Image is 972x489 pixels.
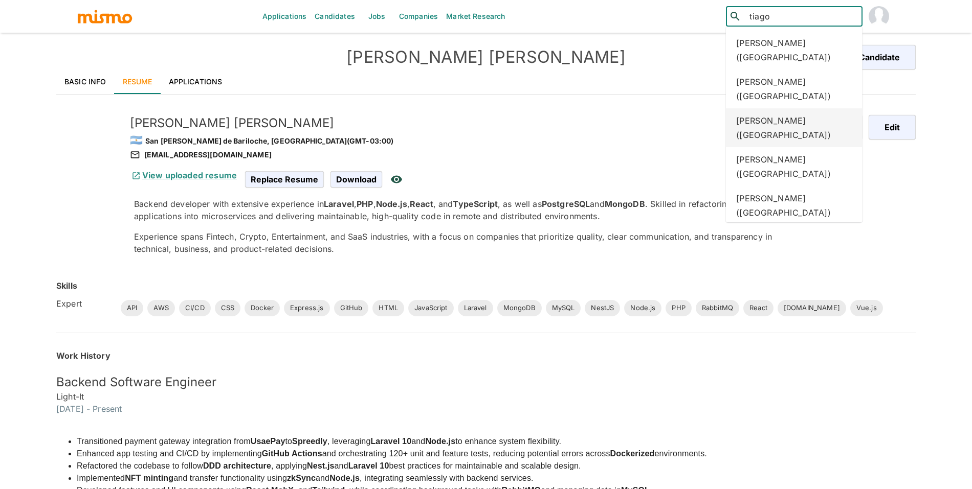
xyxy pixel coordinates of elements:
[292,437,327,446] strong: Spreedly
[77,435,707,448] li: Transitioned payment gateway integration from to , leveraging and to enhance system flexibility.
[307,461,335,470] strong: Nest.js
[605,199,645,209] strong: MongoDB
[624,303,661,313] span: Node.js
[743,303,774,313] span: React
[869,115,916,139] button: Edit
[745,9,858,24] input: Candidate search
[179,303,211,313] span: CI/CD
[56,374,916,390] h5: Backend Software Engineer
[330,174,382,183] a: Download
[215,303,240,313] span: CSS
[245,171,324,188] span: Replace Resume
[271,47,701,67] h4: [PERSON_NAME] [PERSON_NAME]
[77,460,707,472] li: Refactored the codebase to follow , applying and best practices for maintainable and scalable des...
[77,448,707,460] li: Enhanced app testing and CI/CD by implementing and orchestrating 120+ unit and feature tests, red...
[357,199,373,209] strong: PHP
[850,303,883,313] span: Vue.js
[130,149,799,161] div: [EMAIL_ADDRESS][DOMAIN_NAME]
[666,303,691,313] span: PHP
[115,69,161,94] a: Resume
[134,198,799,222] p: Backend developer with extensive experience in , , , , and , as well as and . Skilled in refactor...
[458,303,493,313] span: Laravel
[56,350,916,362] h6: Work History
[370,437,411,446] strong: Laravel 10
[251,437,285,446] strong: UsaePay
[245,303,280,313] span: Docker
[546,303,581,313] span: MySQL
[425,437,455,446] strong: Node.js
[147,303,174,313] span: AWS
[334,303,369,313] span: GitHub
[372,303,404,313] span: HTML
[542,199,590,209] strong: PostgreSQL
[820,45,916,69] button: Email Candidate
[376,199,407,209] strong: Node.js
[287,474,316,482] strong: zkSync
[130,131,799,149] div: San [PERSON_NAME] de Bariloche, [GEOGRAPHIC_DATA] (GMT-03:00)
[134,230,799,255] p: Experience spans Fintech, Crypto, Entertainment, and SaaS industries, with a focus on companies t...
[696,303,739,313] span: RabbitMQ
[262,449,322,458] strong: GitHub Actions
[585,303,620,313] span: NestJS
[121,303,143,313] span: API
[130,115,799,131] h5: [PERSON_NAME] [PERSON_NAME]
[56,69,115,94] a: Basic Info
[56,403,916,415] h6: [DATE] - Present
[284,303,330,313] span: Express.js
[56,280,77,292] h6: Skills
[77,9,133,24] img: logo
[330,171,382,188] span: Download
[453,199,498,209] strong: TypeScript
[610,449,655,458] strong: Dockerized
[726,108,863,147] div: [PERSON_NAME] ([GEOGRAPHIC_DATA])
[726,147,863,186] div: [PERSON_NAME] ([GEOGRAPHIC_DATA])
[324,199,354,209] strong: Laravel
[56,297,113,310] h6: Expert
[56,390,916,403] h6: Light-It
[497,303,542,313] span: MongoDB
[203,461,271,470] strong: DDD architecture
[778,303,846,313] span: [DOMAIN_NAME]
[726,31,863,69] div: [PERSON_NAME] ([GEOGRAPHIC_DATA])
[869,6,889,27] img: Maria Lujan Ciommo
[410,199,433,209] strong: React
[329,474,360,482] strong: Node.js
[726,69,863,108] div: [PERSON_NAME] ([GEOGRAPHIC_DATA])
[56,115,118,176] img: tt83w3pzruq7wvsj8yt6pd195nz4
[408,303,454,313] span: JavaScript
[77,472,707,484] li: Implemented and transfer functionality using and , integrating seamlessly with backend services.
[130,134,143,146] span: 🇦🇷
[161,69,231,94] a: Applications
[130,170,237,180] a: View uploaded resume
[125,474,173,482] strong: NFT minting
[726,186,863,225] div: [PERSON_NAME] ([GEOGRAPHIC_DATA])
[348,461,389,470] strong: Laravel 10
